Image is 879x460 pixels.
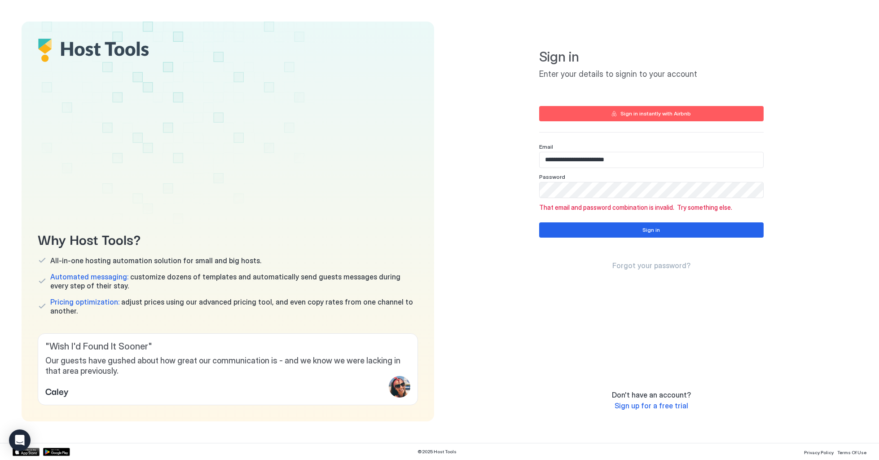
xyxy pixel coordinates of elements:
[804,447,834,456] a: Privacy Policy
[539,143,553,150] span: Email
[43,448,70,456] a: Google Play Store
[50,272,418,290] span: customize dozens of templates and automatically send guests messages during every step of their s...
[837,450,866,455] span: Terms Of Use
[13,448,40,456] a: App Store
[539,69,764,80] span: Enter your details to signin to your account
[45,356,410,376] span: Our guests have gushed about how great our communication is - and we know we were lacking in that...
[612,261,690,270] a: Forgot your password?
[837,447,866,456] a: Terms Of Use
[418,449,457,455] span: © 2025 Host Tools
[50,297,418,315] span: adjust prices using our advanced pricing tool, and even copy rates from one channel to another.
[615,401,688,411] a: Sign up for a free trial
[539,106,764,121] button: Sign in instantly with Airbnb
[45,341,410,352] span: " Wish I'd Found It Sooner "
[804,450,834,455] span: Privacy Policy
[642,226,660,234] div: Sign in
[45,384,69,398] span: Caley
[50,272,128,281] span: Automated messaging:
[38,229,418,249] span: Why Host Tools?
[540,182,763,198] input: Input Field
[50,256,261,265] span: All-in-one hosting automation solution for small and big hosts.
[389,376,410,398] div: profile
[539,173,565,180] span: Password
[612,390,691,399] span: Don't have an account?
[50,297,119,306] span: Pricing optimization:
[539,222,764,238] button: Sign in
[539,203,764,212] span: That email and password combination is invalid. Try something else.
[540,152,763,168] input: Input Field
[539,49,764,66] span: Sign in
[9,429,31,451] div: Open Intercom Messenger
[620,110,691,118] div: Sign in instantly with Airbnb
